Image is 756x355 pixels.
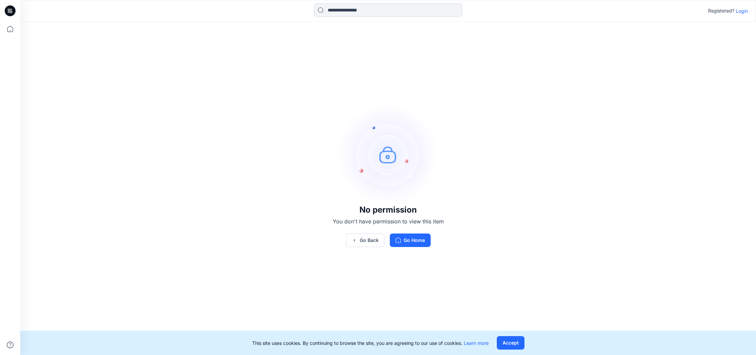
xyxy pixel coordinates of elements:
p: You don't have permission to view this item [333,217,444,225]
button: Go Home [390,234,431,247]
h3: No permission [333,205,444,215]
p: Registered? [708,7,734,15]
p: Login [736,7,748,15]
p: This site uses cookies. By continuing to browse the site, you are agreeing to our use of cookies. [252,339,489,347]
img: no-perm.svg [337,104,439,205]
a: Learn more [464,340,489,346]
button: Accept [497,336,524,350]
button: Go Back [346,234,384,247]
